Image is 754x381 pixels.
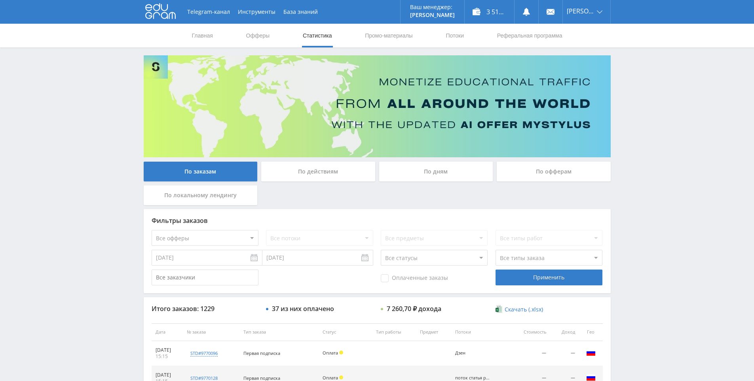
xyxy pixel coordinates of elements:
a: Главная [191,24,214,47]
input: Все заказчики [152,270,258,285]
a: Статистика [302,24,333,47]
div: По действиям [261,162,375,181]
a: Реферальная программа [496,24,563,47]
div: Фильтры заказов [152,217,603,224]
a: Промо-материалы [364,24,413,47]
a: Офферы [245,24,271,47]
p: Ваш менеджер: [410,4,455,10]
img: Banner [144,55,611,157]
div: По локальному лендингу [144,185,258,205]
div: Применить [496,270,602,285]
span: [PERSON_NAME] [567,8,594,14]
div: По заказам [144,162,258,181]
p: [PERSON_NAME] [410,12,455,18]
a: Потоки [445,24,465,47]
div: По офферам [497,162,611,181]
div: По дням [379,162,493,181]
span: Оплаченные заказы [381,274,448,282]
